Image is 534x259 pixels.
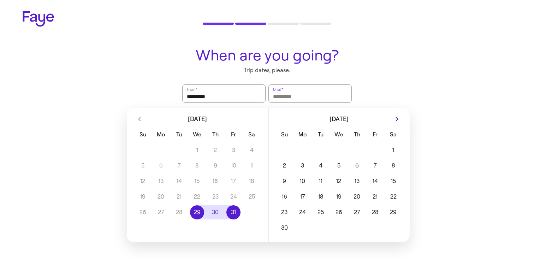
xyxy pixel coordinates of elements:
button: 8 [384,159,402,173]
button: 31 [225,205,243,219]
button: 4 [311,159,330,173]
button: 14 [366,174,384,188]
button: 17 [293,190,311,204]
h1: When are you going? [178,47,356,64]
span: Friday [367,128,384,142]
button: 26 [330,205,348,219]
button: 29 [384,205,402,219]
button: 29 [188,205,206,219]
button: 30 [275,221,293,235]
button: 19 [330,190,348,204]
button: 20 [348,190,366,204]
span: Monday [153,128,169,142]
button: 10 [293,174,311,188]
button: 21 [366,190,384,204]
button: 15 [384,174,402,188]
button: 3 [293,159,311,173]
button: 11 [311,174,330,188]
button: 1 [384,143,402,157]
button: 18 [311,190,330,204]
span: Sunday [135,128,151,142]
button: 28 [366,205,384,219]
p: Trip dates, please. [178,66,356,74]
span: [DATE] [188,116,207,122]
button: Next month [391,113,403,125]
button: 7 [366,159,384,173]
button: 2 [275,159,293,173]
button: 6 [348,159,366,173]
button: 5 [330,159,348,173]
span: Tuesday [312,128,329,142]
span: Wednesday [189,128,206,142]
label: Until [272,86,284,93]
label: From [186,86,198,93]
button: 25 [311,205,330,219]
span: Monday [294,128,311,142]
button: 27 [348,205,366,219]
button: 12 [330,174,348,188]
button: 13 [348,174,366,188]
span: [DATE] [330,116,349,122]
span: Friday [225,128,242,142]
span: Thursday [349,128,365,142]
span: Saturday [385,128,402,142]
span: Thursday [207,128,224,142]
button: 16 [275,190,293,204]
button: 24 [293,205,311,219]
button: 9 [275,174,293,188]
button: 30 [206,205,224,219]
button: 23 [275,205,293,219]
span: Tuesday [171,128,187,142]
button: 22 [384,190,402,204]
span: Sunday [276,128,293,142]
span: Wednesday [331,128,347,142]
span: Saturday [243,128,260,142]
